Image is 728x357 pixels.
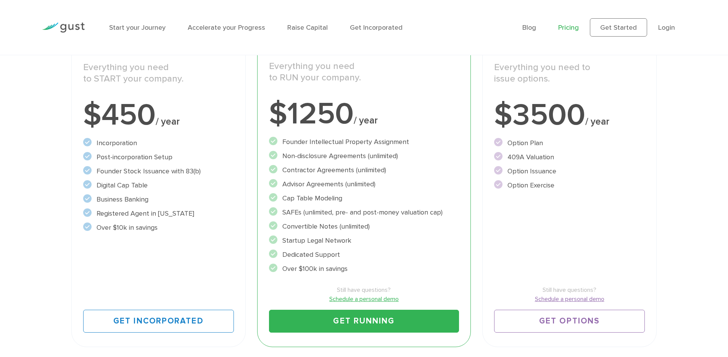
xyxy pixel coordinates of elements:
a: Get Started [590,18,647,37]
p: Everything you need to issue options. [494,62,645,85]
li: Digital Cap Table [83,180,234,191]
p: Everything you need to RUN your company. [269,61,459,83]
span: / year [354,115,378,126]
div: $1250 [269,99,459,129]
li: Over $100k in savings [269,264,459,274]
li: Incorporation [83,138,234,148]
li: Business Banking [83,194,234,205]
a: Blog [522,24,536,32]
a: Login [658,24,675,32]
a: Accelerate your Progress [188,24,265,32]
li: Contractor Agreements (unlimited) [269,165,459,175]
li: Post-incorporation Setup [83,152,234,162]
li: Option Issuance [494,166,645,176]
li: Advisor Agreements (unlimited) [269,179,459,189]
img: Gust Logo [42,22,85,33]
li: Option Exercise [494,180,645,191]
span: Still have questions? [494,285,645,295]
a: Schedule a personal demo [269,295,459,304]
li: Dedicated Support [269,250,459,260]
li: 409A Valuation [494,152,645,162]
a: Get Options [494,310,645,333]
li: Registered Agent in [US_STATE] [83,208,234,219]
a: Pricing [558,24,579,32]
li: Option Plan [494,138,645,148]
a: Get Incorporated [83,310,234,333]
div: $450 [83,100,234,130]
li: Startup Legal Network [269,235,459,246]
li: Founder Stock Issuance with 83(b) [83,166,234,176]
a: Get Running [269,310,459,333]
p: Everything you need to START your company. [83,62,234,85]
span: / year [585,116,609,127]
li: Non-disclosure Agreements (unlimited) [269,151,459,161]
span: Still have questions? [269,285,459,295]
li: Convertible Notes (unlimited) [269,221,459,232]
li: Over $10k in savings [83,223,234,233]
a: Get Incorporated [350,24,403,32]
li: Cap Table Modeling [269,193,459,203]
li: SAFEs (unlimited, pre- and post-money valuation cap) [269,207,459,218]
a: Schedule a personal demo [494,295,645,304]
a: Start your Journey [109,24,166,32]
div: $3500 [494,100,645,130]
li: Founder Intellectual Property Assignment [269,137,459,147]
span: / year [156,116,180,127]
a: Raise Capital [287,24,328,32]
